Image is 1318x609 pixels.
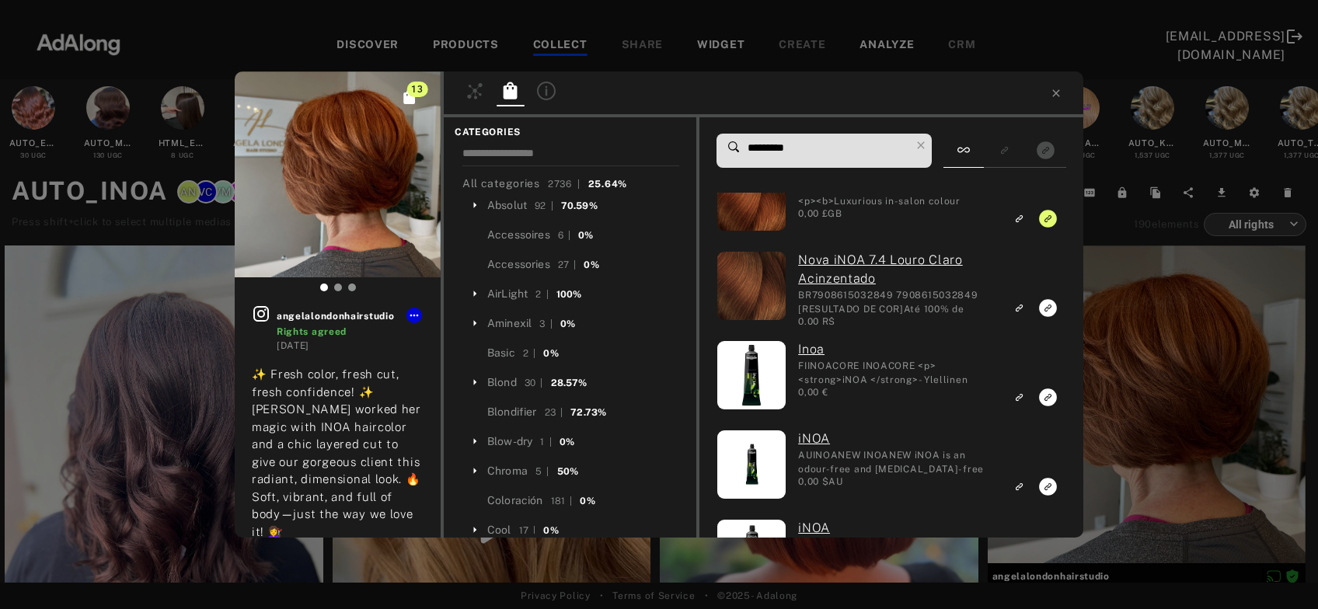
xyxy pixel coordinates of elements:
span: 13 [406,82,427,97]
div: 0% [584,258,598,272]
div: 0% [578,228,593,242]
div: 0,00 $AU [798,475,995,489]
button: Unlink to exact product [1034,208,1062,229]
img: 7908615032849_EN_1.jpg [717,252,786,320]
div: Blondifier [487,404,537,420]
a: (ada-lorealpro-2206) iNOA: PLMASTERINOANEW MASTERINOANEW Nowa odsłona luksusowej koloryzacji iNOA... [798,519,995,538]
div: AUINOANEW INOANEW iNOA is an odour-free and ammonia-free permanent colour which provides a perfec... [798,448,995,475]
button: Show only exact products linked [1031,140,1060,161]
div: 2 | [535,287,549,301]
div: Accessoires [487,227,550,243]
div: BR7908615032849 7908615032849 [RESULTADO DE COR]Até 100% de cobertura de brancos+48% de brilho no... [798,288,995,315]
span: angelalondonhairstudio [277,309,424,323]
div: AirLight [487,286,528,302]
iframe: Chat Widget [1240,534,1318,609]
div: 2 | [523,346,536,360]
div: 28.57% [551,376,588,390]
button: Link to exact product [1034,298,1062,318]
div: 72.73% [570,405,606,419]
img: MASTERINOANEW_EN_1.jpg [717,520,786,588]
div: 2736 | [548,177,581,191]
div: 100% [556,287,582,301]
button: Link to exact product [1034,387,1062,408]
div: 0,00 R$ [798,315,995,329]
button: Link to exact product [1034,476,1062,497]
div: Basic [487,345,515,361]
button: Link to similar product [1005,476,1034,497]
img: INOANEW_EN_1.jpg [700,430,803,499]
div: All categories [462,176,627,192]
div: 0% [543,346,558,360]
span: Rights agreed [277,326,347,337]
a: (ada-lorealpro-3251) Nova iNOA 7.4 Louro Claro Acinzentado: BR7908615032849 7908615032849 [RESULT... [798,251,995,288]
div: 70.59% [561,199,598,213]
img: LP_iNOA_RELAUNCH_2023_SWATCH_7.4_3474637133412.png [717,162,786,231]
div: 0% [580,494,594,508]
div: Absolut [487,197,527,214]
span: Click to see all exact linked products [402,89,417,105]
div: 0,00 € [798,385,995,399]
div: 30 | [525,376,543,390]
div: Blow-dry [487,433,532,450]
div: Widget de chat [1240,534,1318,609]
div: 50% [557,465,578,478]
img: INOA_EN_01.jpg [717,341,786,409]
div: Accessories [487,256,550,273]
button: Show only similar products linked [990,140,1019,161]
div: 0% [560,317,575,331]
time: 2025-08-16T15:27:07.000Z [277,340,309,351]
div: 25.64% [588,177,627,191]
button: Link to similar product [1005,387,1034,408]
a: (ada-lorealpro-1096) iNOA: AUINOANEW INOANEW iNOA is an odour-free and ammonia-free permanent col... [798,430,995,448]
button: Link to similar product [1005,298,1034,318]
div: 5 | [535,465,549,478]
div: 92 | [535,199,553,213]
div: 3 | [539,317,553,331]
div: 1 | [540,435,552,449]
div: Chroma [487,463,528,479]
div: Blond [487,374,517,391]
span: CATEGORIES [455,125,685,139]
div: 0% [560,435,574,449]
div: 23 | [545,405,563,419]
div: 27 | [558,258,577,272]
div: GB3474637133412 3474637133412 <p><b>Luxurious in-salon colour experience powered by Oil. No Ammon... [798,180,995,207]
button: Link to similar product [1005,208,1034,229]
div: 181 | [551,494,573,508]
a: (ada-lorealpro-1960) Inoa: FIINOACORE INOACORE <p><strong>iNOA </strong>- Ylellinen kampaamossa t... [798,340,995,359]
div: 0,00 £GB [798,207,995,221]
div: Coloración [487,492,543,509]
div: FIINOACORE INOACORE <p><strong>iNOA </strong>- Ylellinen kampaamossa toteutettava v&auml|rj&auml|... [798,359,995,385]
div: Aminexil [487,315,532,332]
div: 6 | [558,228,571,242]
